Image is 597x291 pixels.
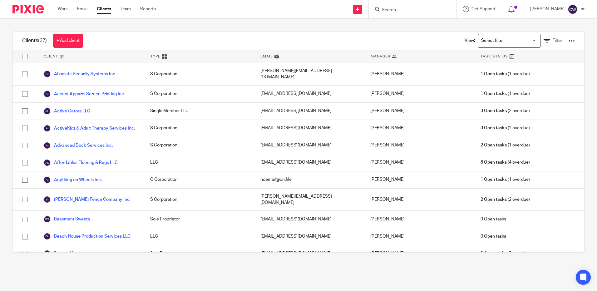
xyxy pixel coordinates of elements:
[381,7,437,13] input: Search
[144,189,254,211] div: S Corporation
[455,32,575,50] div: View:
[43,250,96,257] a: Browns Maintenance
[481,250,530,257] span: (5 overdue)
[43,250,51,257] img: svg%3E
[121,6,131,12] a: Team
[58,6,68,12] a: Work
[144,171,254,188] div: C Corporation
[144,103,254,120] div: Single Member LLC
[254,120,364,137] div: [EMAIL_ADDRESS][DOMAIN_NAME]
[364,63,474,85] div: [PERSON_NAME]
[471,7,496,11] span: Get Support
[364,189,474,211] div: [PERSON_NAME]
[481,176,530,183] span: (1 overdue)
[481,196,507,203] span: 2 Open tasks
[481,91,507,97] span: 1 Open tasks
[254,245,364,262] div: [EMAIL_ADDRESS][DOMAIN_NAME]
[43,90,51,98] img: svg%3E
[44,54,58,59] span: Client
[481,71,530,77] span: (1 overdue)
[371,54,390,59] span: Manager
[43,159,51,166] img: svg%3E
[364,228,474,245] div: [PERSON_NAME]
[254,189,364,211] div: [PERSON_NAME][EMAIL_ADDRESS][DOMAIN_NAME]
[254,137,364,154] div: [EMAIL_ADDRESS][DOMAIN_NAME]
[19,51,31,62] input: Select all
[364,103,474,120] div: [PERSON_NAME]
[481,216,506,222] span: 0 Open tasks
[254,63,364,85] div: [PERSON_NAME][EMAIL_ADDRESS][DOMAIN_NAME]
[22,37,47,44] h1: Clients
[43,70,116,78] a: Absolute Security Systems Inc.
[144,245,254,262] div: Sole Proprietor
[481,250,507,257] span: 8 Open tasks
[481,159,507,165] span: 8 Open tasks
[254,103,364,120] div: [EMAIL_ADDRESS][DOMAIN_NAME]
[479,35,537,46] input: Search for option
[97,6,111,12] a: Clients
[38,38,47,43] span: (37)
[481,125,507,131] span: 3 Open tasks
[481,108,507,114] span: 3 Open tasks
[481,91,530,97] span: (1 overdue)
[552,38,562,43] span: Filter
[43,125,135,132] a: ActiveKidz & Adult Therapy Services Inc.
[43,107,90,115] a: Active Gators LLC
[144,211,254,228] div: Sole Proprietor
[144,228,254,245] div: LLC
[254,228,364,245] div: [EMAIL_ADDRESS][DOMAIN_NAME]
[364,137,474,154] div: [PERSON_NAME]
[144,86,254,102] div: S Corporation
[144,154,254,171] div: LLC
[568,4,578,14] img: svg%3E
[53,34,83,48] a: + Add client
[43,196,131,203] a: [PERSON_NAME] Fence Company Inc.
[43,125,51,132] img: svg%3E
[43,70,51,78] img: svg%3E
[481,176,507,183] span: 1 Open tasks
[43,107,51,115] img: svg%3E
[43,159,118,166] a: Affordables Flooring & Rugs LLC
[481,108,530,114] span: (2 overdue)
[481,142,530,148] span: (1 overdue)
[364,120,474,137] div: [PERSON_NAME]
[481,196,530,203] span: (2 overdue)
[43,215,51,223] img: svg%3E
[364,154,474,171] div: [PERSON_NAME]
[530,6,565,12] p: [PERSON_NAME]
[481,71,507,77] span: 1 Open tasks
[478,34,540,48] div: Search for option
[43,90,125,98] a: Accent Apparel Screen Printing Inc.
[260,54,273,59] span: Email
[364,245,474,262] div: [PERSON_NAME]
[254,154,364,171] div: [EMAIL_ADDRESS][DOMAIN_NAME]
[140,6,156,12] a: Reports
[481,233,506,239] span: 0 Open tasks
[77,6,87,12] a: Email
[254,171,364,188] div: noemail@on.file
[43,142,51,149] img: svg%3E
[12,5,44,13] img: Pixie
[150,54,160,59] span: Type
[43,233,131,240] a: Beach House Production Services LLC
[144,120,254,137] div: S Corporation
[481,125,530,131] span: (2 overdue)
[481,142,507,148] span: 2 Open tasks
[43,176,102,184] a: Anything on Wheels Inc.
[481,159,530,165] span: (4 overdue)
[364,86,474,102] div: [PERSON_NAME]
[43,196,51,203] img: svg%3E
[43,233,51,240] img: svg%3E
[254,86,364,102] div: [EMAIL_ADDRESS][DOMAIN_NAME]
[43,176,51,184] img: svg%3E
[254,211,364,228] div: [EMAIL_ADDRESS][DOMAIN_NAME]
[481,54,508,59] span: Task Status
[364,211,474,228] div: [PERSON_NAME]
[144,63,254,85] div: S Corporation
[43,142,113,149] a: Advanced Dock Services Inc.
[43,215,90,223] a: Basement Sweets
[364,171,474,188] div: [PERSON_NAME]
[144,137,254,154] div: S Corporation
